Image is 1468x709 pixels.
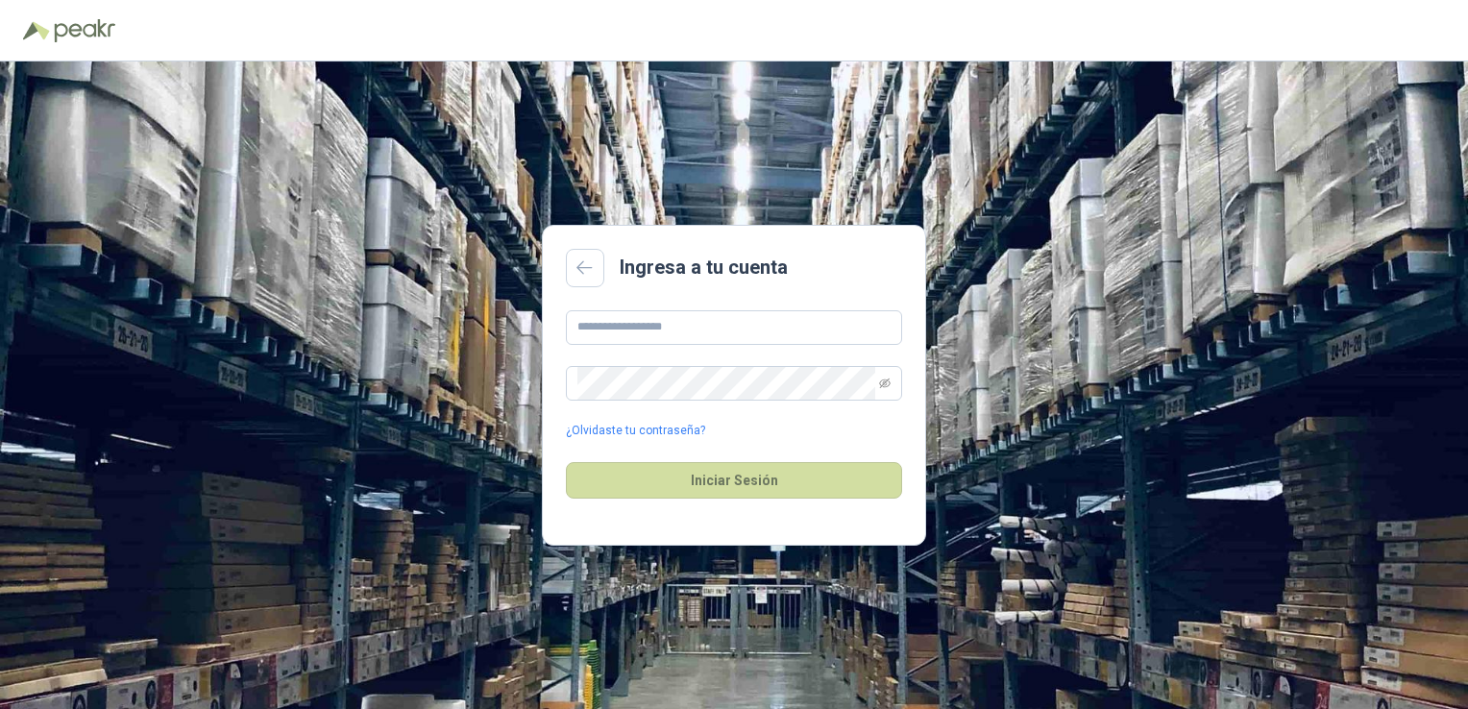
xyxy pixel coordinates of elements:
button: Iniciar Sesión [566,462,902,499]
h2: Ingresa a tu cuenta [620,253,788,282]
span: eye-invisible [879,378,891,389]
img: Logo [23,21,50,40]
a: ¿Olvidaste tu contraseña? [566,422,705,440]
img: Peakr [54,19,115,42]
